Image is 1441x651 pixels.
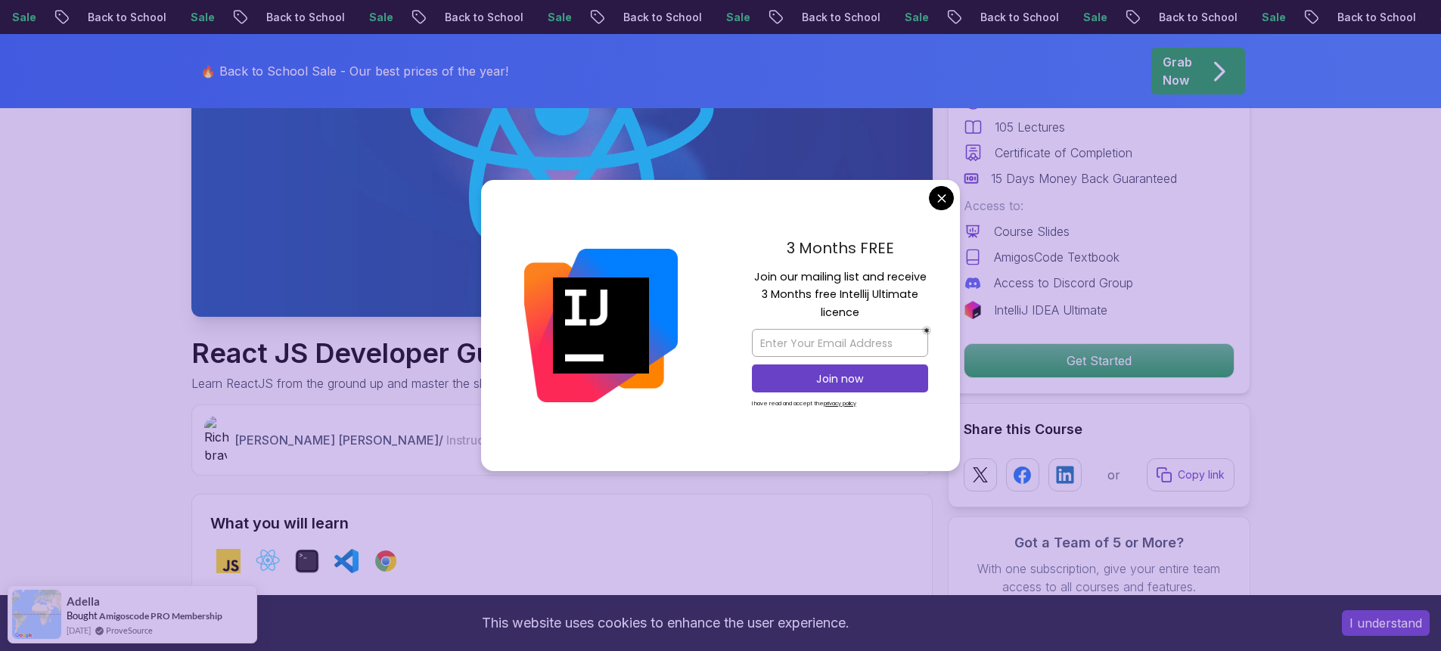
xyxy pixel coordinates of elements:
h2: Share this Course [964,419,1234,440]
p: Sale [86,10,135,25]
a: ProveSource [106,624,153,637]
p: or [1107,466,1120,484]
div: This website uses cookies to enhance the user experience. [11,606,1319,640]
button: Accept cookies [1342,610,1430,636]
p: 105 Lectures [995,118,1065,136]
h2: What you will learn [210,513,914,534]
p: Course Slides [994,222,1070,240]
span: Bought [67,609,98,622]
span: [DATE] [67,624,91,637]
h1: React JS Developer Guide [191,338,736,368]
img: provesource social proof notification image [12,590,61,639]
p: Back to School [1054,10,1157,25]
p: Back to School [340,10,443,25]
p: Sale [443,10,492,25]
img: javascript logo [216,549,241,573]
button: Get Started [964,343,1234,378]
span: Adella [67,595,100,608]
img: terminal logo [295,549,319,573]
p: Back to School [1233,10,1336,25]
p: Sale [979,10,1027,25]
img: react logo [256,549,280,573]
p: Get Started [964,344,1234,377]
p: Certificate of Completion [995,144,1132,162]
img: Richard bray [204,416,228,464]
p: Sale [622,10,670,25]
p: 15 Days Money Back Guaranteed [991,169,1177,188]
img: chrome logo [374,549,398,573]
p: Back to School [697,10,800,25]
p: Back to School [162,10,265,25]
p: Access to: [964,197,1234,215]
h3: Got a Team of 5 or More? [964,532,1234,553]
p: Back to School [519,10,622,25]
a: Amigoscode PRO Membership [99,609,222,622]
p: Sale [265,10,313,25]
img: vscode logo [334,549,359,573]
p: Sale [1336,10,1384,25]
p: AmigosCode Textbook [994,248,1120,266]
p: [PERSON_NAME] [PERSON_NAME] / [234,431,500,449]
p: Grab Now [1163,53,1192,89]
p: With one subscription, give your entire team access to all courses and features. [964,560,1234,596]
img: jetbrains logo [964,301,982,319]
p: Sale [1157,10,1206,25]
p: Learn ReactJS from the ground up and master the skills needed to build dynamic web applications. [191,374,736,392]
p: Copy link [1178,467,1225,482]
p: Back to School [876,10,979,25]
p: IntelliJ IDEA Ultimate [994,301,1107,319]
span: Instructor [446,432,500,448]
p: 🔥 Back to School Sale - Our best prices of the year! [200,62,508,80]
p: Access to Discord Group [994,274,1133,292]
p: Sale [800,10,849,25]
button: Copy link [1147,458,1234,491]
